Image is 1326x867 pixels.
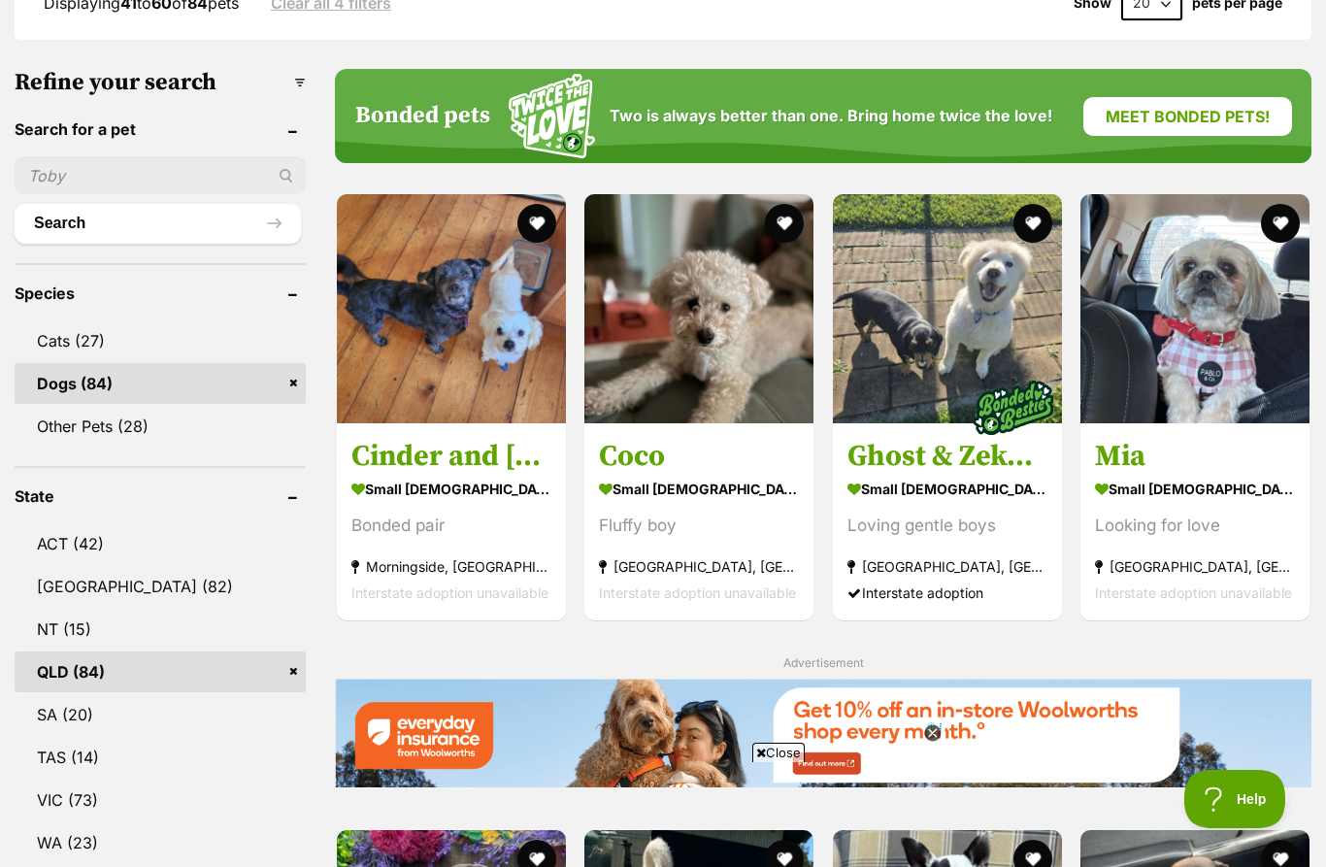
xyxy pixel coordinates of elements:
[517,204,556,243] button: favourite
[1080,423,1309,620] a: Mia small [DEMOGRAPHIC_DATA] Dog Looking for love [GEOGRAPHIC_DATA], [GEOGRAPHIC_DATA] Interstate...
[15,651,306,692] a: QLD (84)
[847,475,1047,503] strong: small [DEMOGRAPHIC_DATA] Dog
[355,103,490,130] h4: Bonded pets
[766,204,805,243] button: favourite
[15,737,306,778] a: TAS (14)
[833,194,1062,423] img: Ghost & Zeke - 9&7 YO Spitz & Dachshund - Japanese Spitz x Dachshund Dog
[15,69,306,96] h3: Refine your search
[1261,204,1300,243] button: favourite
[1095,584,1292,601] span: Interstate adoption unavailable
[1013,204,1052,243] button: favourite
[833,423,1062,620] a: Ghost & Zeke - 9&[DEMOGRAPHIC_DATA] Spitz & Dachshund small [DEMOGRAPHIC_DATA] Dog Loving gentle ...
[15,694,306,735] a: SA (20)
[610,107,1052,125] span: Two is always better than one. Bring home twice the love!
[15,566,306,607] a: [GEOGRAPHIC_DATA] (82)
[337,194,566,423] img: Cinder and AJ - Maltese x Shih Tzu Dog
[1184,770,1287,828] iframe: Help Scout Beacon - Open
[351,584,548,601] span: Interstate adoption unavailable
[599,438,799,475] h3: Coco
[351,553,551,580] strong: Morningside, [GEOGRAPHIC_DATA]
[584,423,813,620] a: Coco small [DEMOGRAPHIC_DATA] Dog Fluffy boy [GEOGRAPHIC_DATA], [GEOGRAPHIC_DATA] Interstate adop...
[1080,194,1309,423] img: Mia - Shih Tzu Dog
[351,475,551,503] strong: small [DEMOGRAPHIC_DATA] Dog
[15,609,306,650] a: NT (15)
[1095,513,1295,539] div: Looking for love
[15,363,306,404] a: Dogs (84)
[15,523,306,564] a: ACT (42)
[15,487,306,505] header: State
[337,423,566,620] a: Cinder and [PERSON_NAME] small [DEMOGRAPHIC_DATA] Dog Bonded pair Morningside, [GEOGRAPHIC_DATA] ...
[599,513,799,539] div: Fluffy boy
[599,475,799,503] strong: small [DEMOGRAPHIC_DATA] Dog
[847,438,1047,475] h3: Ghost & Zeke - 9&[DEMOGRAPHIC_DATA] Spitz & Dachshund
[783,655,864,670] span: Advertisement
[335,679,1311,790] a: Everyday Insurance promotional banner
[335,679,1311,787] img: Everyday Insurance promotional banner
[599,553,799,580] strong: [GEOGRAPHIC_DATA], [GEOGRAPHIC_DATA]
[15,780,306,820] a: VIC (73)
[15,157,306,194] input: Toby
[965,359,1062,456] img: bonded besties
[15,204,301,243] button: Search
[15,406,306,447] a: Other Pets (28)
[847,553,1047,580] strong: [GEOGRAPHIC_DATA], [GEOGRAPHIC_DATA]
[847,580,1047,606] div: Interstate adoption
[1095,475,1295,503] strong: small [DEMOGRAPHIC_DATA] Dog
[15,284,306,302] header: Species
[351,513,551,539] div: Bonded pair
[15,120,306,138] header: Search for a pet
[310,770,1016,857] iframe: Advertisement
[1095,553,1295,580] strong: [GEOGRAPHIC_DATA], [GEOGRAPHIC_DATA]
[15,822,306,863] a: WA (23)
[599,584,796,601] span: Interstate adoption unavailable
[509,74,595,158] img: Squiggle
[351,438,551,475] h3: Cinder and [PERSON_NAME]
[15,320,306,361] a: Cats (27)
[1083,97,1292,136] a: Meet bonded pets!
[1095,438,1295,475] h3: Mia
[847,513,1047,539] div: Loving gentle boys
[584,194,813,423] img: Coco - Maltese x Poodle (Miniature) Dog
